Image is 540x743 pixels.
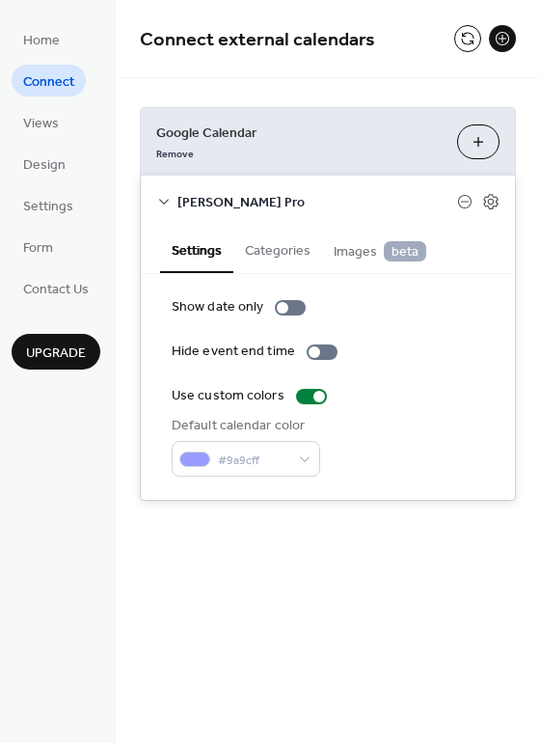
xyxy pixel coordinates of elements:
span: Views [23,114,59,134]
span: Remove [156,148,194,161]
span: Form [23,238,53,259]
a: Contact Us [12,272,100,304]
div: Hide event end time [172,342,295,362]
button: Settings [160,227,233,273]
span: beta [384,241,426,261]
span: Home [23,31,60,51]
span: Connect [23,72,74,93]
div: Use custom colors [172,386,284,406]
a: Connect [12,65,86,96]
span: Connect external calendars [140,21,375,59]
span: #9a9cff [218,451,289,471]
span: Settings [23,197,73,217]
a: Home [12,23,71,55]
div: Show date only [172,297,263,317]
span: Contact Us [23,280,89,300]
a: Views [12,106,70,138]
span: [PERSON_NAME] Pro [177,193,457,213]
span: Images [334,241,426,262]
span: Design [23,155,66,176]
div: Default calendar color [172,416,316,436]
span: Upgrade [26,344,86,364]
button: Upgrade [12,334,100,370]
button: Categories [233,227,322,271]
button: Images beta [322,227,438,272]
a: Form [12,231,65,262]
a: Settings [12,189,85,221]
span: Google Calendar [156,124,442,144]
a: Design [12,148,77,179]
